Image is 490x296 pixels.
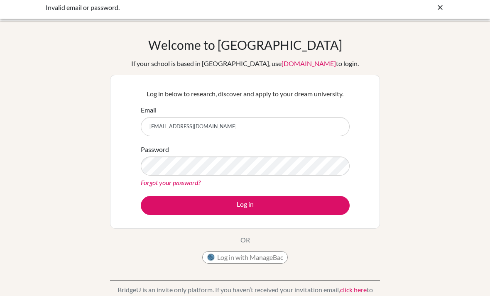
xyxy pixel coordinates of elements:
[202,251,288,264] button: Log in with ManageBac
[141,144,169,154] label: Password
[141,105,157,115] label: Email
[131,59,359,68] div: If your school is based in [GEOGRAPHIC_DATA], use to login.
[141,179,201,186] a: Forgot your password?
[46,2,320,12] div: Invalid email or password.
[340,286,367,294] a: click here
[282,59,336,67] a: [DOMAIN_NAME]
[148,37,342,52] h1: Welcome to [GEOGRAPHIC_DATA]
[141,89,350,99] p: Log in below to research, discover and apply to your dream university.
[141,196,350,215] button: Log in
[240,235,250,245] p: OR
